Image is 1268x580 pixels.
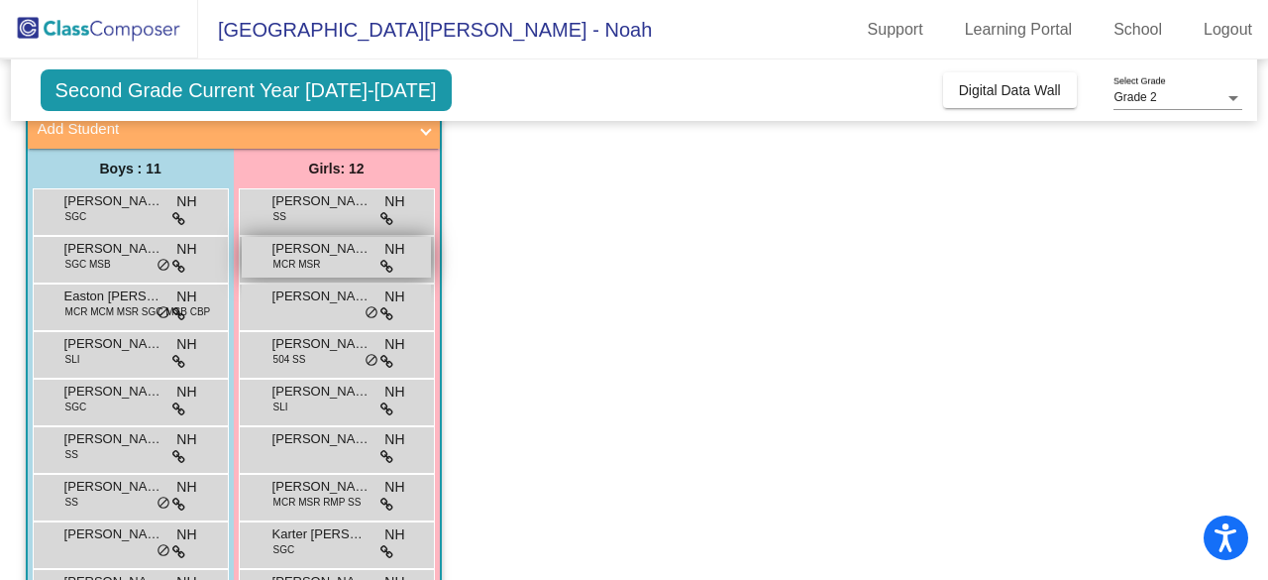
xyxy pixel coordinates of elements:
[273,542,295,557] span: SGC
[384,477,404,498] span: NH
[198,14,652,46] span: [GEOGRAPHIC_DATA][PERSON_NAME] - Noah
[852,14,939,46] a: Support
[272,287,371,306] span: [PERSON_NAME]
[176,239,196,260] span: NH
[365,305,378,321] span: do_not_disturb_alt
[272,239,371,259] span: [PERSON_NAME]
[272,429,371,449] span: [PERSON_NAME]
[157,543,170,559] span: do_not_disturb_alt
[157,258,170,274] span: do_not_disturb_alt
[157,305,170,321] span: do_not_disturb_alt
[176,382,196,403] span: NH
[65,447,78,462] span: SS
[384,382,404,403] span: NH
[64,239,163,259] span: [PERSON_NAME]
[38,118,406,141] mat-panel-title: Add Student
[273,209,286,224] span: SS
[176,524,196,545] span: NH
[365,353,378,369] span: do_not_disturb_alt
[273,257,321,272] span: MCR MSR
[272,191,371,211] span: [PERSON_NAME]
[65,209,87,224] span: SGC
[65,257,111,272] span: SGC MSB
[273,352,306,367] span: 504 SS
[28,109,440,149] mat-expansion-panel-header: Add Student
[64,524,163,544] span: [PERSON_NAME] More
[176,477,196,498] span: NH
[176,334,196,355] span: NH
[272,382,371,402] span: [PERSON_NAME]
[384,191,404,212] span: NH
[272,334,371,354] span: [PERSON_NAME]
[65,304,211,319] span: MCR MCM MSR SGC MSB CBP
[64,334,163,354] span: [PERSON_NAME] [PERSON_NAME]
[65,495,78,510] span: SS
[234,149,440,188] div: Girls: 12
[949,14,1089,46] a: Learning Portal
[943,72,1077,108] button: Digital Data Wall
[959,82,1061,98] span: Digital Data Wall
[272,477,371,497] span: [PERSON_NAME]
[65,400,87,414] span: SGC
[273,495,362,510] span: MCR MSR RMP SS
[64,191,163,211] span: [PERSON_NAME]
[28,149,234,188] div: Boys : 11
[64,382,163,402] span: [PERSON_NAME]
[1188,14,1268,46] a: Logout
[1098,14,1178,46] a: School
[64,429,163,449] span: [PERSON_NAME]
[384,334,404,355] span: NH
[176,191,196,212] span: NH
[384,287,404,307] span: NH
[384,524,404,545] span: NH
[1113,90,1156,104] span: Grade 2
[272,524,371,544] span: Karter [PERSON_NAME]
[384,239,404,260] span: NH
[41,69,452,111] span: Second Grade Current Year [DATE]-[DATE]
[157,496,170,512] span: do_not_disturb_alt
[64,287,163,306] span: Easton [PERSON_NAME]
[176,287,196,307] span: NH
[273,400,288,414] span: SLI
[65,352,80,367] span: SLI
[64,477,163,497] span: [PERSON_NAME]
[176,429,196,450] span: NH
[384,429,404,450] span: NH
